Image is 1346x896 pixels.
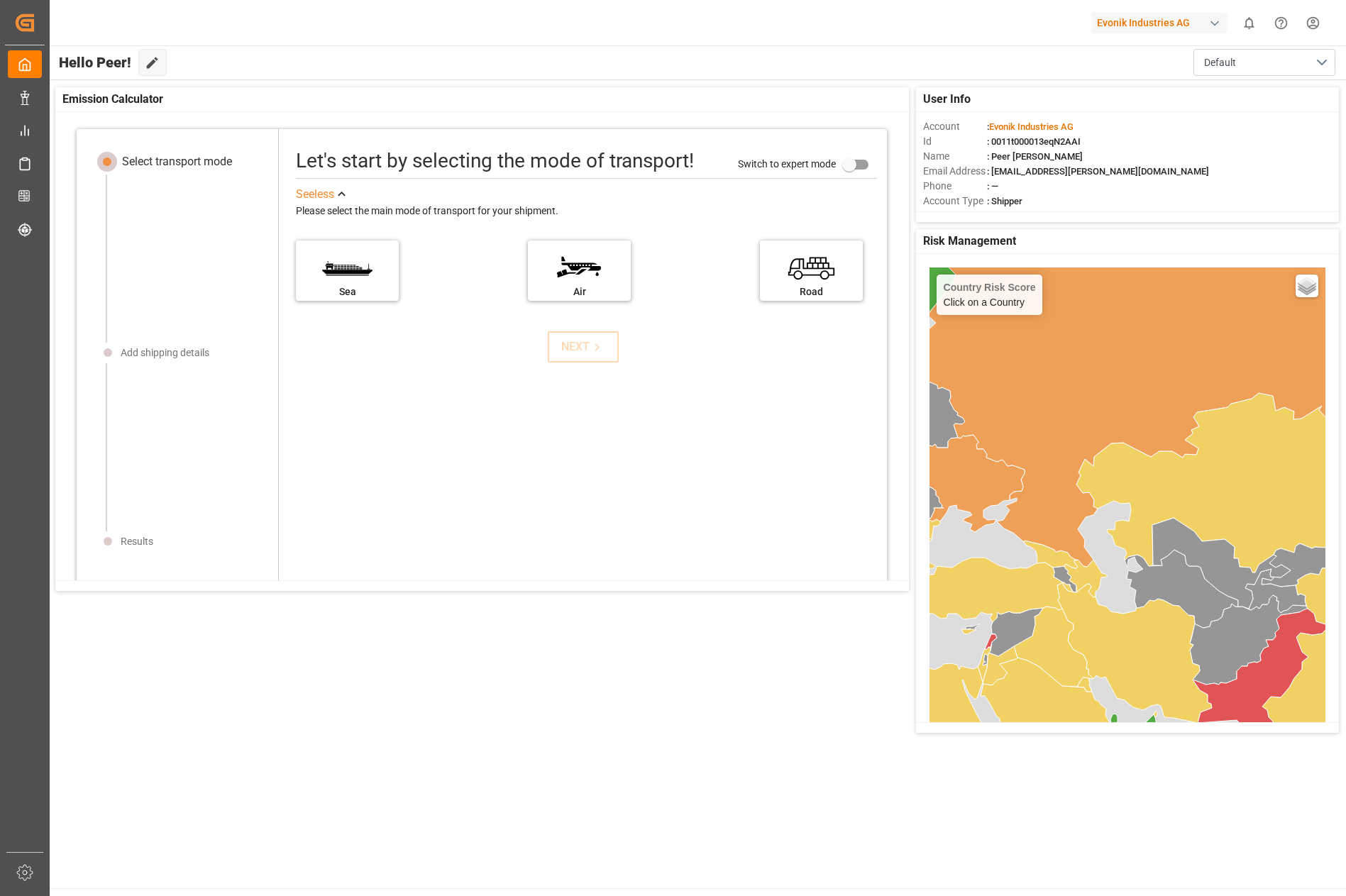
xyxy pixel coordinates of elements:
span: Phone [923,179,987,194]
span: Id [923,134,987,149]
div: Air [535,284,624,299]
div: Road [767,284,856,299]
span: : — [987,181,998,192]
button: Evonik Industries AG [1091,9,1233,36]
span: Account [923,119,987,134]
div: Select transport mode [122,153,232,170]
span: Name [923,149,987,164]
span: Emission Calculator [62,91,163,108]
div: See less [296,186,334,203]
div: Please select the main mode of transport for your shipment. [296,203,877,220]
button: open menu [1193,49,1335,76]
span: Risk Management [923,233,1016,250]
span: : 0011t000013eqN2AAI [987,136,1081,147]
span: : Shipper [987,196,1022,206]
span: Evonik Industries AG [989,121,1074,132]
span: Default [1204,55,1236,70]
span: : Peer [PERSON_NAME] [987,151,1083,162]
span: : [EMAIL_ADDRESS][PERSON_NAME][DOMAIN_NAME] [987,166,1209,177]
button: show 0 new notifications [1233,7,1265,39]
h4: Country Risk Score [944,282,1036,293]
span: Account Type [923,194,987,209]
div: Let's start by selecting the mode of transport! [296,146,694,176]
div: Add shipping details [121,345,209,360]
span: Email Address [923,164,987,179]
div: Results [121,534,153,549]
button: NEXT [548,331,619,363]
div: Sea [303,284,392,299]
button: Help Center [1265,7,1297,39]
a: Layers [1296,275,1318,297]
div: Click on a Country [944,282,1036,308]
div: Evonik Industries AG [1091,13,1228,33]
div: NEXT [561,338,605,355]
span: : [987,121,1074,132]
span: Switch to expert mode [738,158,836,170]
span: User Info [923,91,971,108]
span: Hello Peer! [59,49,131,76]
